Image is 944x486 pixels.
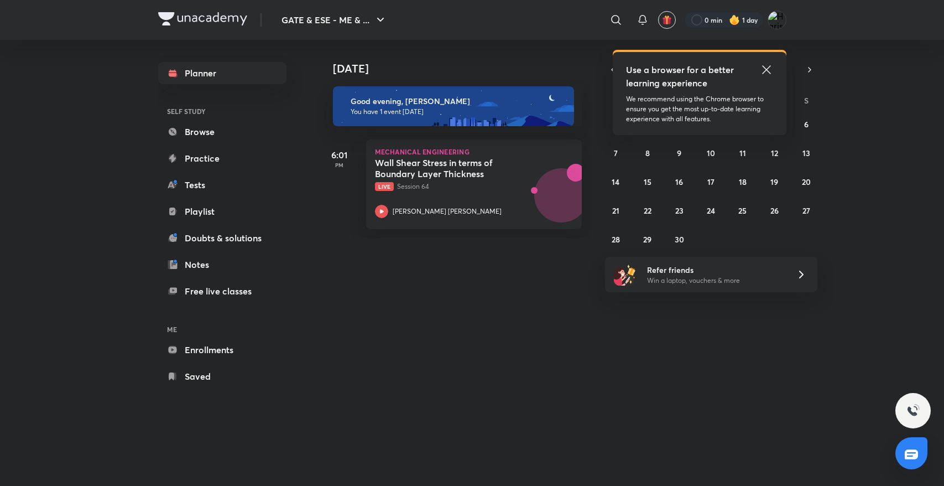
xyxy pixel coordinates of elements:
a: Company Logo [158,12,247,28]
p: We recommend using the Chrome browser to ensure you get the most up-to-date learning experience w... [626,94,773,124]
abbr: September 8, 2025 [645,148,650,158]
button: September 23, 2025 [670,201,688,219]
abbr: September 24, 2025 [707,205,715,216]
abbr: Saturday [804,95,809,106]
h4: [DATE] [333,62,593,75]
abbr: September 15, 2025 [644,177,651,187]
button: September 17, 2025 [702,173,719,190]
a: Free live classes [158,280,286,302]
abbr: September 10, 2025 [707,148,715,158]
img: ttu [906,404,920,417]
button: September 25, 2025 [734,201,752,219]
img: Company Logo [158,12,247,25]
abbr: September 14, 2025 [612,177,619,187]
button: September 28, 2025 [607,230,624,248]
a: Notes [158,254,286,276]
abbr: September 7, 2025 [614,148,618,158]
span: Live [375,182,394,191]
abbr: September 29, 2025 [643,234,651,245]
a: Browse [158,121,286,143]
h6: SELF STUDY [158,102,286,121]
button: September 20, 2025 [797,173,815,190]
a: Playlist [158,200,286,223]
p: Session 64 [375,182,549,192]
img: streak [729,14,740,25]
button: September 16, 2025 [670,173,688,190]
abbr: September 18, 2025 [739,177,747,187]
button: September 14, 2025 [607,173,624,190]
button: September 9, 2025 [670,144,688,162]
abbr: September 27, 2025 [802,205,810,216]
a: Saved [158,365,286,387]
abbr: September 30, 2025 [675,234,684,245]
img: evening [333,86,574,126]
button: September 10, 2025 [702,144,719,162]
abbr: September 13, 2025 [802,148,810,158]
button: September 30, 2025 [670,230,688,248]
button: September 18, 2025 [734,173,752,190]
button: GATE & ESE - ME & ... [275,9,394,31]
abbr: September 28, 2025 [612,234,620,245]
p: Win a laptop, vouchers & more [647,276,783,286]
p: PM [317,162,362,168]
img: Harisankar Sahu [768,11,786,29]
abbr: September 6, 2025 [804,119,809,130]
abbr: September 22, 2025 [644,205,651,216]
button: September 24, 2025 [702,201,719,219]
abbr: September 19, 2025 [770,177,778,187]
h6: Good evening, [PERSON_NAME] [351,96,564,106]
abbr: September 12, 2025 [771,148,778,158]
button: September 21, 2025 [607,201,624,219]
a: Enrollments [158,339,286,361]
button: September 27, 2025 [797,201,815,219]
img: avatar [662,15,672,25]
a: Planner [158,62,286,84]
abbr: September 23, 2025 [675,205,684,216]
h6: Refer friends [647,264,783,276]
abbr: September 26, 2025 [770,205,779,216]
button: September 29, 2025 [639,230,656,248]
button: September 11, 2025 [734,144,752,162]
p: Mechanical Engineering [375,148,573,155]
h5: 6:01 [317,148,362,162]
abbr: September 20, 2025 [802,177,811,187]
p: [PERSON_NAME] [PERSON_NAME] [393,206,502,216]
img: Avatar [535,174,588,228]
abbr: September 11, 2025 [739,148,746,158]
a: Tests [158,174,286,196]
button: September 15, 2025 [639,173,656,190]
h6: ME [158,320,286,339]
button: September 12, 2025 [765,144,783,162]
a: Practice [158,147,286,169]
abbr: September 25, 2025 [738,205,747,216]
button: September 22, 2025 [639,201,656,219]
button: avatar [658,11,676,29]
button: September 19, 2025 [765,173,783,190]
button: September 6, 2025 [797,115,815,133]
h5: Use a browser for a better learning experience [626,63,736,90]
img: referral [614,263,636,286]
p: You have 1 event [DATE] [351,107,564,116]
button: September 13, 2025 [797,144,815,162]
button: September 7, 2025 [607,144,624,162]
a: Doubts & solutions [158,227,286,249]
abbr: September 17, 2025 [707,177,714,187]
button: September 8, 2025 [639,144,656,162]
abbr: September 9, 2025 [677,148,681,158]
h5: Wall Shear Stress in terms of Boundary Layer Thickness [375,157,513,179]
abbr: September 21, 2025 [612,205,619,216]
abbr: September 16, 2025 [675,177,683,187]
button: September 26, 2025 [765,201,783,219]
